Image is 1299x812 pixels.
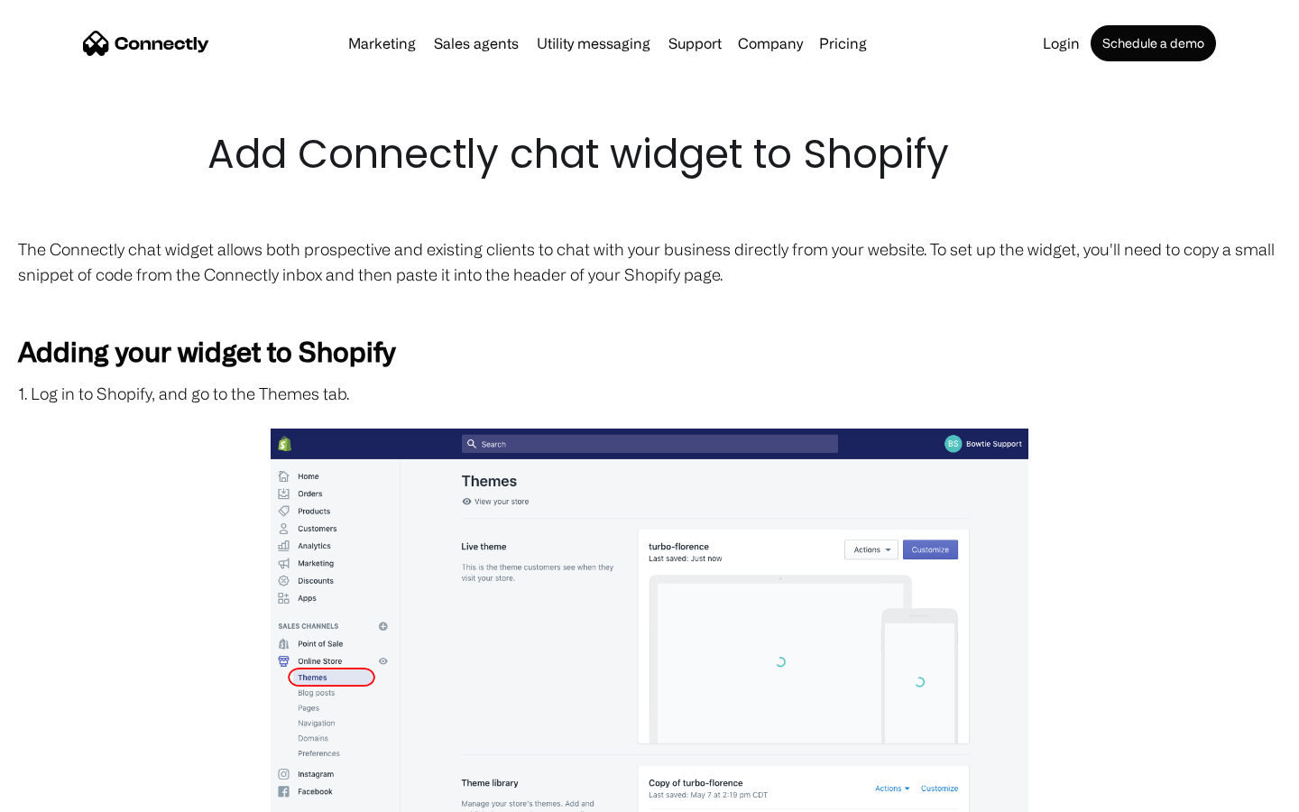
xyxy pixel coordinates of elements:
[661,36,729,51] a: Support
[18,236,1281,287] p: The Connectly chat widget allows both prospective and existing clients to chat with your business...
[18,381,1281,406] p: 1. Log in to Shopify, and go to the Themes tab.
[341,36,423,51] a: Marketing
[36,780,108,806] ul: Language list
[207,126,1092,182] h1: Add Connectly chat widget to Shopify
[18,780,108,806] aside: Language selected: English
[1036,36,1087,51] a: Login
[812,36,874,51] a: Pricing
[18,336,395,366] strong: Adding your widget to Shopify
[1091,25,1216,61] a: Schedule a demo
[427,36,526,51] a: Sales agents
[530,36,658,51] a: Utility messaging
[738,31,803,56] div: Company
